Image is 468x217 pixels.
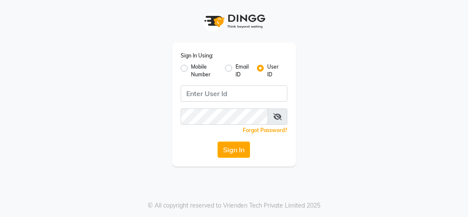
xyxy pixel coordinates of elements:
input: Username [181,108,268,125]
img: logo1.svg [200,9,268,34]
label: User ID [267,63,280,78]
a: Forgot Password? [243,127,287,133]
button: Sign In [218,142,250,158]
label: Mobile Number [191,63,218,78]
label: Sign In Using: [181,52,213,60]
label: Email ID [235,63,250,78]
input: Username [181,85,288,102]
